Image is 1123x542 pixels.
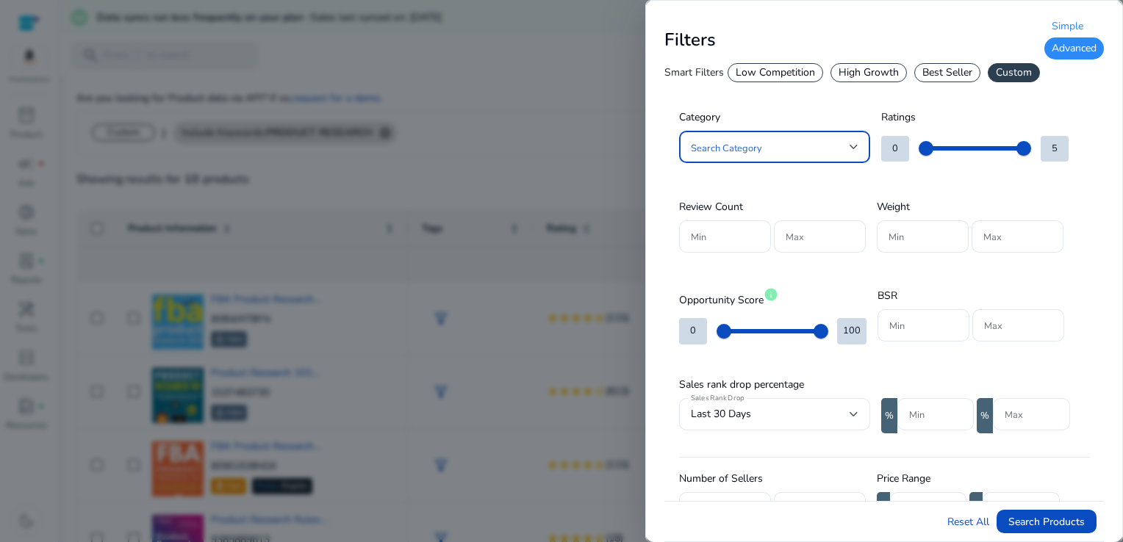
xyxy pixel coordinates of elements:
[664,28,716,51] b: Filters
[914,63,980,82] div: Best Seller
[679,377,1070,392] h3: Sales rank drop percentage
[881,398,897,433] div: %
[728,63,823,82] div: Low Competition
[837,318,867,344] div: 100
[691,407,751,421] span: Last 30 Days
[679,110,870,125] h3: Category
[1008,514,1085,530] span: Search Products
[764,287,778,302] span: info
[1044,37,1104,59] div: Advanced
[977,398,993,433] div: %
[877,492,890,527] div: ₹
[691,394,744,404] mat-label: Sales Rank Drop
[1044,15,1104,37] div: Simple
[664,65,724,80] h3: Smart Filters
[969,492,983,527] div: ₹
[679,200,866,214] h3: Review Count
[877,471,1060,486] h3: Price Range
[679,318,707,344] div: 0
[997,510,1097,533] button: Search Products
[947,514,989,530] a: Reset All
[881,110,1069,125] h3: Ratings
[988,63,1040,82] div: Custom
[1041,136,1069,162] div: 5
[881,136,909,162] div: 0
[830,63,907,82] div: High Growth
[679,471,866,486] h3: Number of Sellers
[679,289,867,308] h3: Opportunity Score
[878,289,1064,303] h3: BSR
[877,200,1063,214] h3: Weight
